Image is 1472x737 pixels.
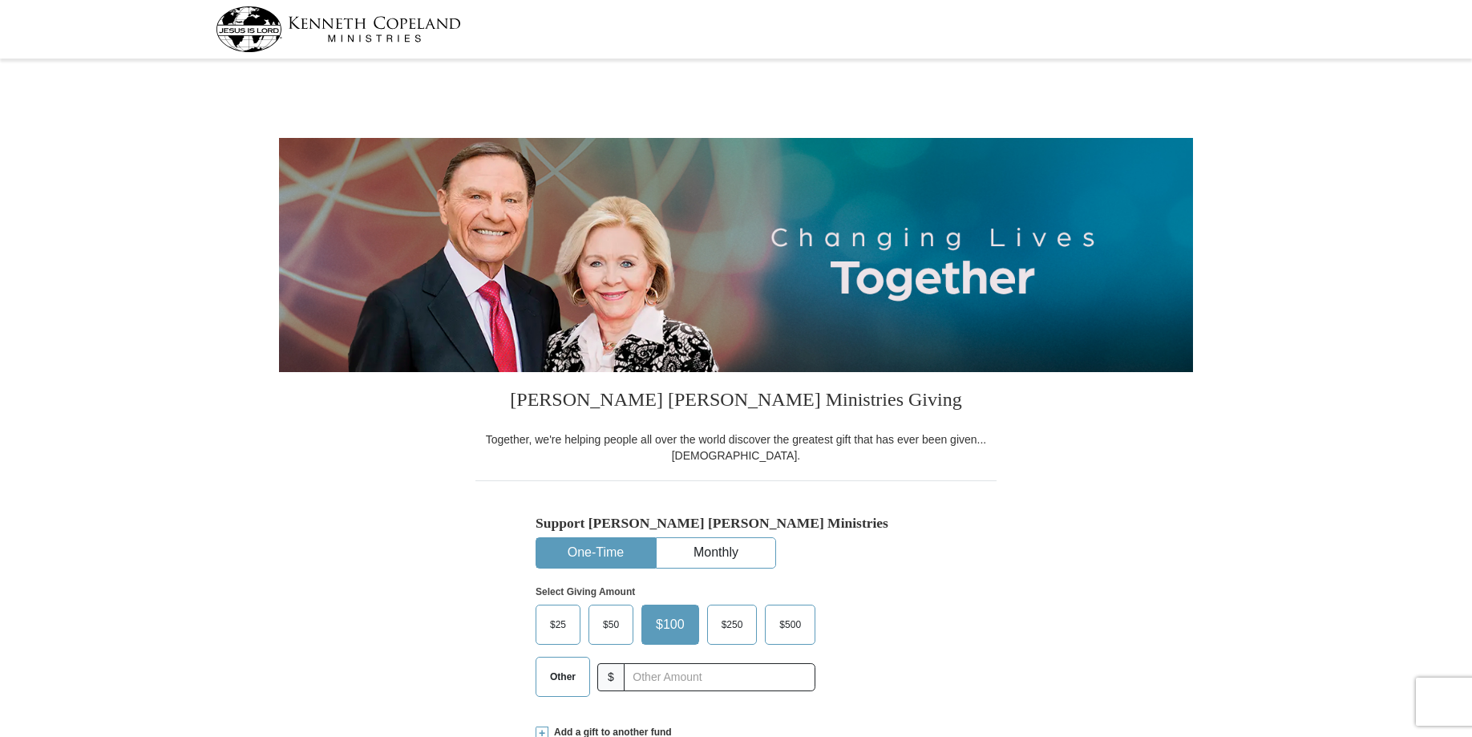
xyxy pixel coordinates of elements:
input: Other Amount [624,663,815,691]
span: $25 [542,613,574,637]
h3: [PERSON_NAME] [PERSON_NAME] Ministries Giving [475,372,997,431]
span: $250 [714,613,751,637]
img: kcm-header-logo.svg [216,6,461,52]
span: $50 [595,613,627,637]
strong: Select Giving Amount [536,586,635,597]
button: Monthly [657,538,775,568]
div: Together, we're helping people all over the world discover the greatest gift that has ever been g... [475,431,997,464]
span: $500 [771,613,809,637]
span: $ [597,663,625,691]
h5: Support [PERSON_NAME] [PERSON_NAME] Ministries [536,515,936,532]
span: $100 [648,613,693,637]
span: Other [542,665,584,689]
button: One-Time [536,538,655,568]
